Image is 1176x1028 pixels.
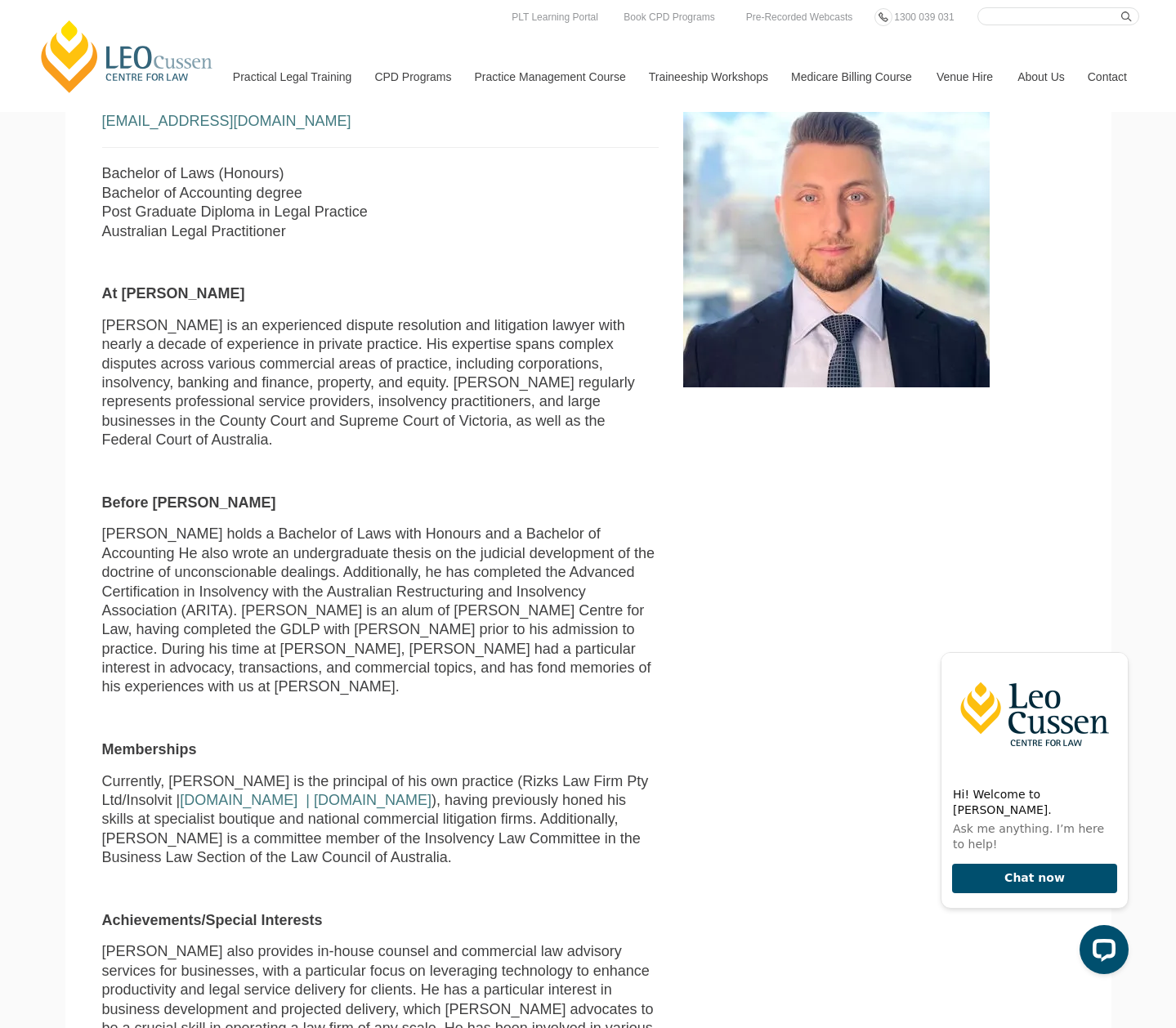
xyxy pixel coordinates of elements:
[102,912,323,928] strong: Achievements/Special Interests
[1075,42,1139,112] a: Contact
[102,285,245,302] strong: At [PERSON_NAME]
[779,42,924,112] a: Medicare Billing Course
[508,8,602,26] a: PLT Learning Portal
[742,8,857,26] a: Pre-Recorded Webcasts
[102,164,660,241] p: Bachelor of Laws (Honours) Bachelor of Accounting degree Post Graduate Diploma in Legal Practice ...
[102,773,649,866] span: Currently, [PERSON_NAME] is the principal of his own practice (Rizks Law Firm Pty Ltd/Insolvit | ...
[890,8,958,26] a: 1300 039 031
[37,18,217,95] a: [PERSON_NAME] Centre for Law
[221,42,363,112] a: Practical Legal Training
[463,42,637,112] a: Practice Management Course
[314,792,431,808] a: [DOMAIN_NAME]
[102,113,351,129] a: [EMAIL_ADDRESS][DOMAIN_NAME]
[619,8,718,26] a: Book CPD Programs
[1005,42,1075,112] a: About Us
[180,792,310,808] a: [DOMAIN_NAME] |
[637,42,779,112] a: Traineeship Workshops
[924,42,1005,112] a: Venue Hire
[362,42,462,112] a: CPD Programs
[102,525,655,695] span: [PERSON_NAME] holds a Bachelor of Laws with Honours and a Bachelor of Accounting He also wrote an...
[894,11,954,23] span: 1300 039 031
[102,494,276,511] strong: Before [PERSON_NAME]
[102,317,635,448] span: [PERSON_NAME] is an experienced dispute resolution and litigation lawyer with nearly a decade of ...
[928,638,1135,987] iframe: LiveChat chat widget
[102,741,197,758] strong: Memberships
